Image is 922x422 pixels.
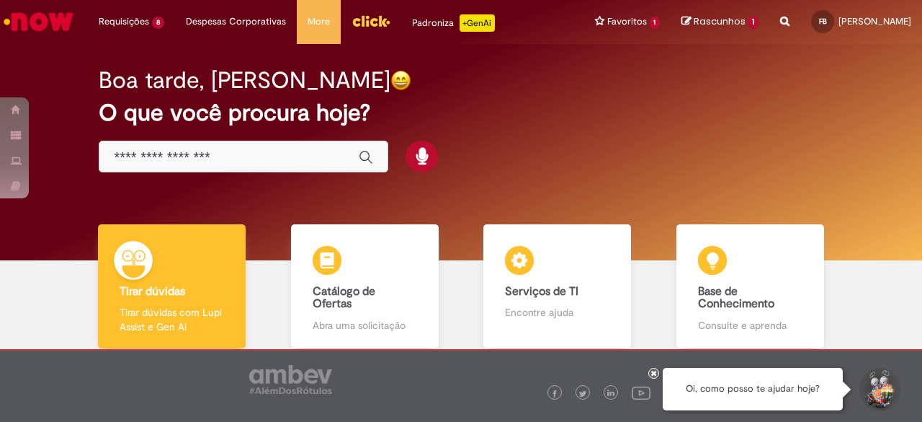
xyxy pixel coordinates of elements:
b: Tirar dúvidas [120,284,185,299]
img: happy-face.png [390,70,411,91]
b: Base de Conhecimento [698,284,774,312]
img: ServiceNow [1,7,76,36]
div: Padroniza [412,14,495,32]
a: Rascunhos [681,15,758,29]
span: 1 [748,16,758,29]
span: Favoritos [607,14,647,29]
a: Catálogo de Ofertas Abra uma solicitação [269,224,462,349]
span: More [308,14,330,29]
img: click_logo_yellow_360x200.png [352,10,390,32]
img: logo_footer_linkedin.png [607,390,614,398]
span: [PERSON_NAME] [838,15,911,27]
span: 8 [152,17,164,29]
p: Encontre ajuda [505,305,609,320]
span: 1 [650,17,661,29]
span: Rascunhos [694,14,746,28]
div: Oi, como posso te ajudar hoje? [663,368,843,410]
b: Catálogo de Ofertas [313,284,375,312]
p: +GenAi [460,14,495,32]
h2: Boa tarde, [PERSON_NAME] [99,68,390,93]
img: logo_footer_youtube.png [632,383,650,402]
p: Tirar dúvidas com Lupi Assist e Gen Ai [120,305,224,334]
a: Base de Conhecimento Consulte e aprenda [654,224,847,349]
p: Consulte e aprenda [698,318,802,333]
span: Requisições [99,14,149,29]
h2: O que você procura hoje? [99,100,823,126]
a: Serviços de TI Encontre ajuda [461,224,654,349]
a: Tirar dúvidas Tirar dúvidas com Lupi Assist e Gen Ai [76,224,269,349]
span: Despesas Corporativas [186,14,286,29]
b: Serviços de TI [505,284,578,299]
img: logo_footer_twitter.png [579,390,586,397]
img: logo_footer_facebook.png [551,390,558,397]
button: Iniciar Conversa de Suporte [857,368,900,411]
p: Abra uma solicitação [313,318,417,333]
img: logo_footer_ambev_rotulo_gray.png [249,365,332,394]
span: FB [819,17,827,26]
